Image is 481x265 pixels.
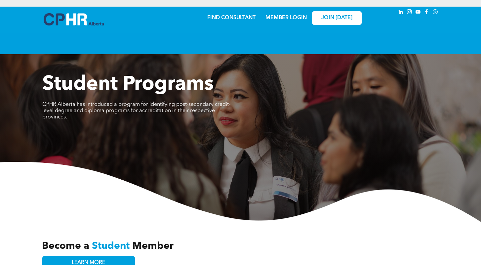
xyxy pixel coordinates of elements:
a: youtube [415,8,422,17]
span: Become a [42,241,89,251]
a: JOIN [DATE] [312,11,362,25]
span: Member [132,241,174,251]
a: Social network [432,8,439,17]
span: JOIN [DATE] [321,15,352,21]
a: linkedin [397,8,405,17]
span: Student [92,241,130,251]
a: facebook [423,8,430,17]
span: CPHR Alberta has introduced a program for identifying post-secondary credit-level degree and dipl... [42,102,230,120]
a: instagram [406,8,413,17]
img: A blue and white logo for cp alberta [44,13,104,25]
a: MEMBER LOGIN [265,15,307,21]
a: FIND CONSULTANT [207,15,256,21]
span: Student Programs [42,75,214,95]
